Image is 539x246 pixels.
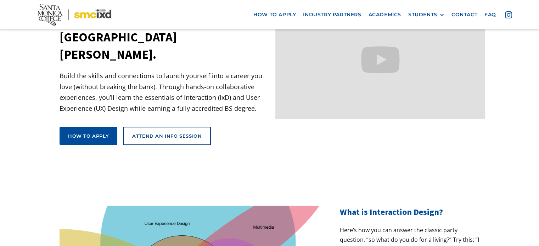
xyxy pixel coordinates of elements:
[505,11,512,18] img: icon - instagram
[481,8,500,21] a: faq
[340,206,479,218] h2: What is Interaction Design?
[60,70,270,114] p: Build the skills and connections to launch yourself into a career you love (without breaking the ...
[448,8,481,21] a: contact
[408,12,444,18] div: STUDENTS
[250,8,299,21] a: how to apply
[68,133,109,139] div: How to apply
[132,133,202,139] div: Attend an Info Session
[60,127,117,145] a: How to apply
[275,1,485,119] iframe: Design your future with a Bachelor's Degree in Interaction Design from Santa Monica College
[123,127,211,145] a: Attend an Info Session
[408,12,437,18] div: STUDENTS
[299,8,365,21] a: industry partners
[365,8,405,21] a: Academics
[38,4,111,25] img: Santa Monica College - SMC IxD logo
